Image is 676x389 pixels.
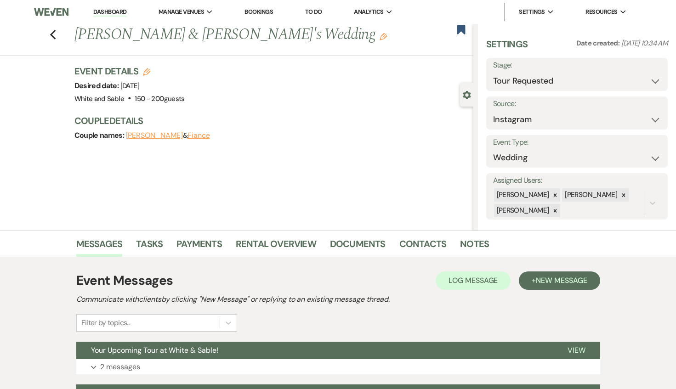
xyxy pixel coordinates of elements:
span: & [126,131,210,140]
a: Notes [460,237,489,257]
a: Tasks [136,237,163,257]
a: Bookings [244,8,273,16]
span: White and Sable [74,94,124,103]
span: Manage Venues [159,7,204,17]
span: Resources [585,7,617,17]
button: Edit [380,32,387,40]
span: Desired date: [74,81,120,90]
span: 150 - 200 guests [135,94,184,103]
h1: [PERSON_NAME] & [PERSON_NAME]'s Wedding [74,24,390,46]
a: Rental Overview [236,237,316,257]
img: Weven Logo [34,2,68,22]
a: Dashboard [93,8,126,17]
a: To Do [305,8,322,16]
span: New Message [536,276,587,285]
label: Assigned Users: [493,174,661,187]
button: Close lead details [463,90,471,99]
h1: Event Messages [76,271,173,290]
span: View [568,345,585,355]
div: [PERSON_NAME] [494,204,551,217]
button: View [553,342,600,359]
a: Documents [330,237,386,257]
div: Filter by topics... [81,317,131,328]
span: Settings [519,7,545,17]
p: 2 messages [100,361,140,373]
button: Log Message [436,271,511,290]
span: Analytics [354,7,383,17]
label: Stage: [493,59,661,72]
a: Payments [176,237,222,257]
button: Your Upcoming Tour at White & Sable! [76,342,553,359]
label: Event Type: [493,136,661,149]
a: Contacts [399,237,447,257]
div: [PERSON_NAME] [494,188,551,202]
span: Date created: [576,39,621,48]
span: Your Upcoming Tour at White & Sable! [91,345,218,355]
button: 2 messages [76,359,600,375]
span: [DATE] [120,81,140,90]
h3: Couple Details [74,114,464,127]
button: Fiance [187,132,210,139]
span: [DATE] 10:34 AM [621,39,668,48]
span: Log Message [449,276,498,285]
button: +New Message [519,271,600,290]
button: [PERSON_NAME] [126,132,183,139]
h3: Settings [486,38,528,58]
h2: Communicate with clients by clicking "New Message" or replying to an existing message thread. [76,294,600,305]
span: Couple names: [74,130,126,140]
label: Source: [493,97,661,111]
a: Messages [76,237,123,257]
h3: Event Details [74,65,185,78]
div: [PERSON_NAME] [562,188,619,202]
